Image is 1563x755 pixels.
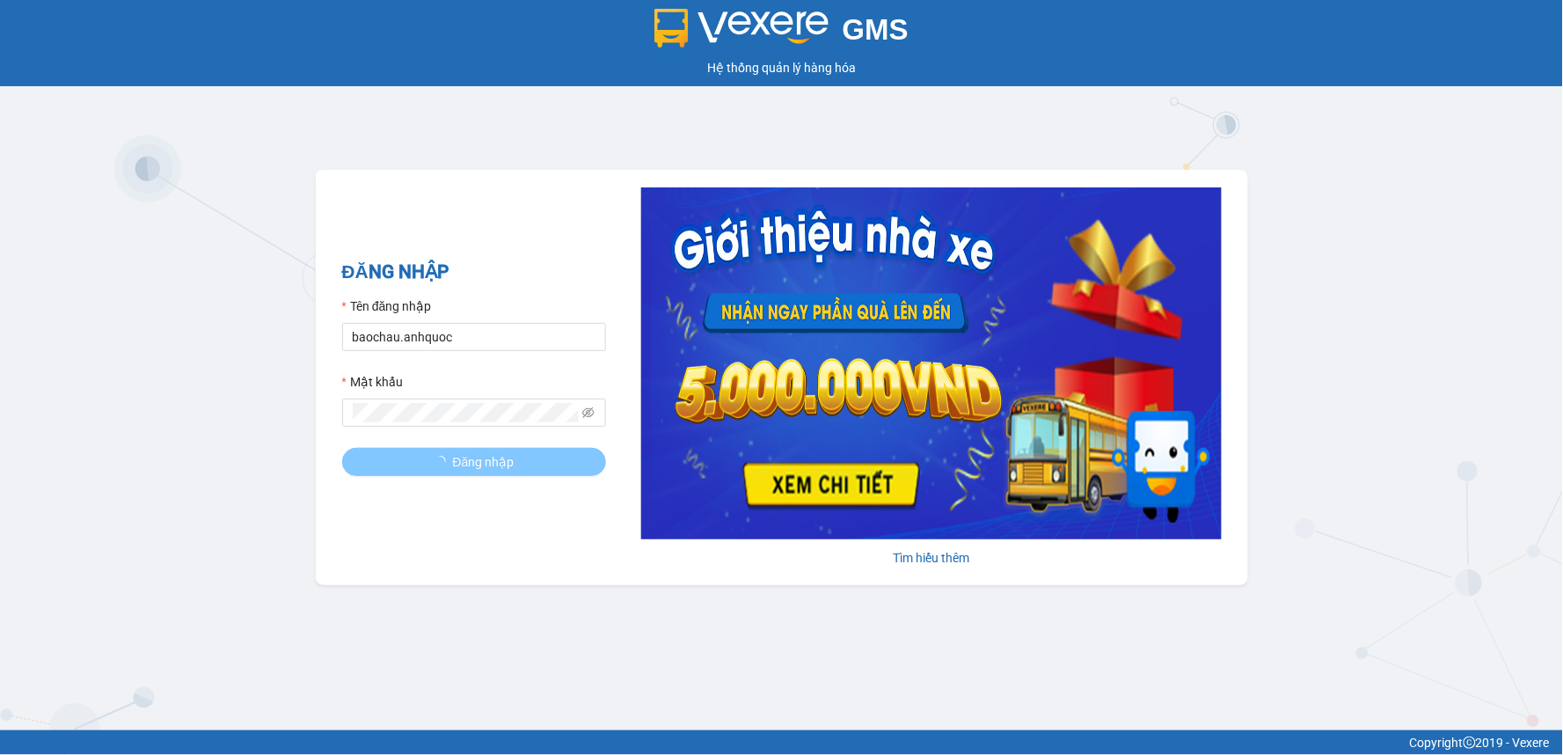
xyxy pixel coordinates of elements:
[1464,737,1476,749] span: copyright
[453,452,515,472] span: Đăng nhập
[13,733,1550,752] div: Copyright 2019 - Vexere
[641,548,1222,568] div: Tìm hiểu thêm
[654,26,909,40] a: GMS
[582,407,595,419] span: eye-invisible
[342,372,403,392] label: Mật khẩu
[342,258,606,287] h2: ĐĂNG NHẬP
[353,403,580,422] input: Mật khẩu
[641,187,1222,539] img: banner-0
[342,323,606,351] input: Tên đăng nhập
[4,58,1559,77] div: Hệ thống quản lý hàng hóa
[434,456,453,468] span: loading
[342,448,606,476] button: Đăng nhập
[654,9,829,48] img: logo 2
[843,13,909,46] span: GMS
[342,297,432,316] label: Tên đăng nhập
